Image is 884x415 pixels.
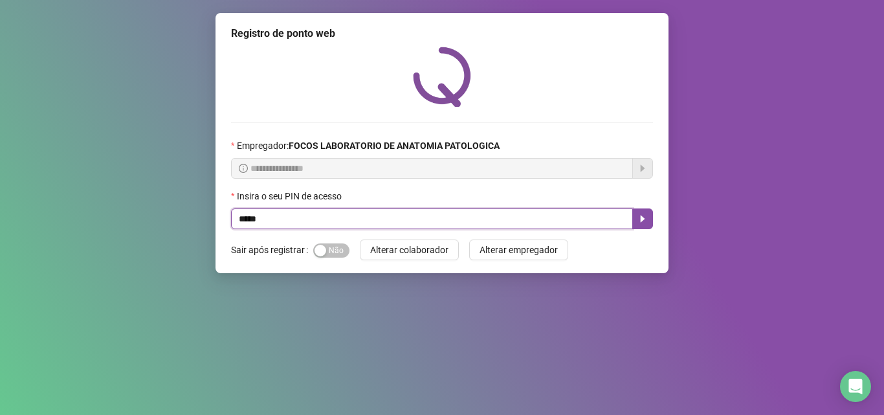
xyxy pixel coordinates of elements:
span: Empregador : [237,139,500,153]
div: Open Intercom Messenger [840,371,871,402]
button: Alterar empregador [469,240,568,260]
strong: FOCOS LABORATORIO DE ANATOMIA PATOLOGICA [289,140,500,151]
img: QRPoint [413,47,471,107]
label: Insira o seu PIN de acesso [231,189,350,203]
span: Alterar colaborador [370,243,448,257]
label: Sair após registrar [231,240,313,260]
span: caret-right [637,214,648,224]
div: Registro de ponto web [231,26,653,41]
span: info-circle [239,164,248,173]
button: Alterar colaborador [360,240,459,260]
span: Alterar empregador [480,243,558,257]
